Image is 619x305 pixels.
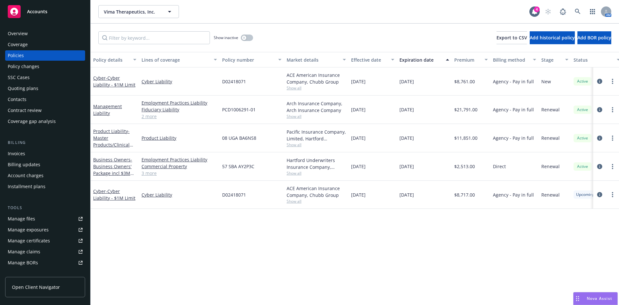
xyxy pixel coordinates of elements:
[399,56,442,63] div: Expiration date
[5,105,85,116] a: Contract review
[5,3,85,21] a: Accounts
[5,159,85,170] a: Billing updates
[399,106,414,113] span: [DATE]
[609,134,616,142] a: more
[220,52,284,67] button: Policy number
[142,106,217,113] a: Fiduciary Liability
[287,128,346,142] div: Pacific Insurance Company, Limited, Hartford Insurance Group
[222,78,246,85] span: D02418071
[214,35,238,40] span: Show inactive
[496,31,527,44] button: Export to CSV
[142,78,217,85] a: Cyber Liability
[454,135,477,141] span: $11,851.00
[287,198,346,204] span: Show all
[8,159,40,170] div: Billing updates
[349,52,397,67] button: Effective date
[571,5,584,18] a: Search
[530,35,575,41] span: Add historical policy
[93,157,132,183] a: Business Owners
[534,6,540,12] div: 4
[609,191,616,198] a: more
[27,9,47,14] span: Accounts
[351,191,366,198] span: [DATE]
[8,269,57,279] div: Summary of insurance
[5,236,85,246] a: Manage certificates
[5,214,85,224] a: Manage files
[287,72,346,85] div: ACE American Insurance Company, Chubb Group
[8,247,40,257] div: Manage claims
[287,170,346,176] span: Show all
[609,77,616,85] a: more
[596,106,604,114] a: circleInformation
[596,77,604,85] a: circleInformation
[351,163,366,170] span: [DATE]
[454,78,475,85] span: $8,761.00
[287,114,346,119] span: Show all
[5,181,85,192] a: Installment plans
[351,56,387,63] div: Effective date
[93,128,133,161] span: - Master Products/Clinical Trials Liability - $10M
[93,128,130,161] a: Product Liability
[8,214,35,224] div: Manage files
[5,269,85,279] a: Summary of insurance
[5,50,85,61] a: Policies
[454,191,475,198] span: $8,717.00
[104,8,160,15] span: Vima Therapeutics, Inc.
[587,296,612,301] span: Nova Assist
[8,83,38,94] div: Quoting plans
[5,83,85,94] a: Quoting plans
[576,192,594,198] span: Upcoming
[5,72,85,83] a: SSC Cases
[287,185,346,198] div: ACE American Insurance Company, Chubb Group
[493,106,534,113] span: Agency - Pay in full
[5,61,85,72] a: Policy changes
[287,100,346,114] div: Arch Insurance Company, Arch Insurance Company
[287,85,346,91] span: Show all
[496,35,527,41] span: Export to CSV
[142,99,217,106] a: Employment Practices Liability
[142,156,217,163] a: Employment Practices Liability
[556,5,569,18] a: Report a Bug
[576,107,589,113] span: Active
[5,205,85,211] div: Tools
[586,5,599,18] a: Switch app
[541,106,560,113] span: Renewal
[142,163,217,170] a: Commercial Property
[8,50,24,61] div: Policies
[91,52,139,67] button: Policy details
[596,163,604,170] a: circleInformation
[541,191,560,198] span: Renewal
[93,75,135,88] span: - Cyber Liability - $1M Limit
[399,78,414,85] span: [DATE]
[93,75,135,88] a: Cyber
[8,225,49,235] div: Manage exposures
[5,225,85,235] a: Manage exposures
[576,164,589,169] span: Active
[577,35,611,41] span: Add BOR policy
[397,52,452,67] button: Expiration date
[577,31,611,44] button: Add BOR policy
[8,170,44,181] div: Account charges
[399,191,414,198] span: [DATE]
[8,258,38,268] div: Manage BORs
[351,106,366,113] span: [DATE]
[399,135,414,141] span: [DATE]
[93,56,129,63] div: Policy details
[5,247,85,257] a: Manage claims
[8,61,39,72] div: Policy changes
[142,191,217,198] a: Cyber Liability
[8,116,56,127] div: Coverage gap analysis
[98,31,210,44] input: Filter by keyword...
[5,94,85,105] a: Contacts
[5,28,85,39] a: Overview
[8,39,28,50] div: Coverage
[576,135,589,141] span: Active
[596,134,604,142] a: circleInformation
[8,105,42,116] div: Contract review
[5,39,85,50] a: Coverage
[98,5,179,18] button: Vima Therapeutics, Inc.
[139,52,220,67] button: Lines of coverage
[596,191,604,198] a: circleInformation
[284,52,349,67] button: Market details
